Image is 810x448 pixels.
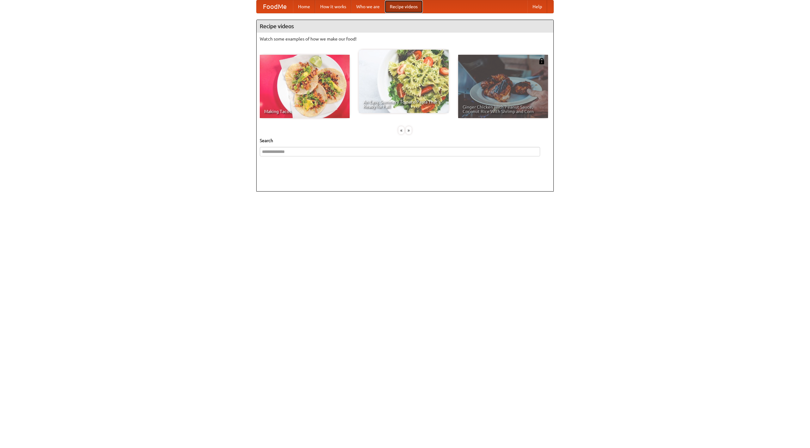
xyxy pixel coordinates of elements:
p: Watch some examples of how we make our food! [260,36,550,42]
div: » [406,126,412,134]
a: An Easy, Summery Tomato Pasta That's Ready for Fall [359,50,449,113]
h4: Recipe videos [257,20,553,33]
a: Recipe videos [385,0,423,13]
span: An Easy, Summery Tomato Pasta That's Ready for Fall [363,100,444,109]
a: Help [527,0,547,13]
a: How it works [315,0,351,13]
div: « [398,126,404,134]
a: FoodMe [257,0,293,13]
a: Who we are [351,0,385,13]
a: Making Tacos [260,55,350,118]
span: Making Tacos [264,109,345,114]
img: 483408.png [539,58,545,64]
a: Home [293,0,315,13]
h5: Search [260,137,550,144]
